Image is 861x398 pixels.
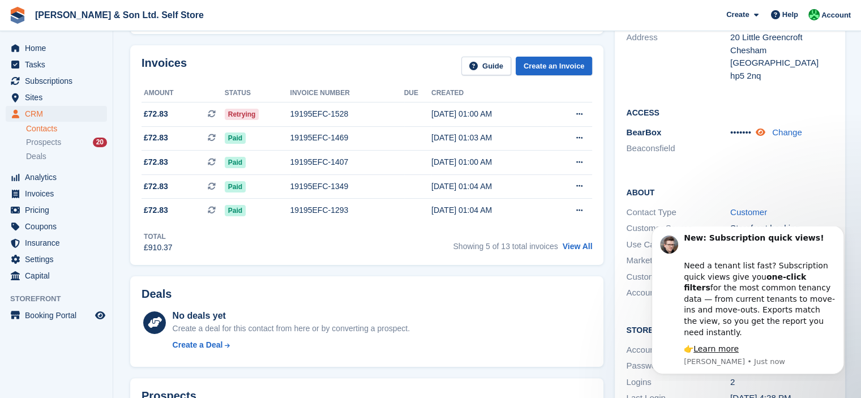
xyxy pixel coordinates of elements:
[142,84,225,102] th: Amount
[730,127,751,137] span: •••••••
[31,6,208,24] a: [PERSON_NAME] & Son Ltd. Self Store
[142,57,187,75] h2: Invoices
[173,339,223,351] div: Create a Deal
[404,84,431,102] th: Due
[6,169,107,185] a: menu
[730,376,834,389] div: 2
[225,157,246,168] span: Paid
[225,205,246,216] span: Paid
[6,307,107,323] a: menu
[225,132,246,144] span: Paid
[726,9,749,20] span: Create
[173,339,410,351] a: Create a Deal
[144,242,173,254] div: £910.37
[431,84,547,102] th: Created
[26,137,61,148] span: Prospects
[730,31,834,44] div: 20 Little Greencroft
[49,117,201,129] div: 👉
[225,84,290,102] th: Status
[626,106,834,118] h2: Access
[25,169,93,185] span: Analytics
[626,206,730,219] div: Contact Type
[730,44,834,57] div: Chesham
[25,40,93,56] span: Home
[6,219,107,234] a: menu
[6,73,107,89] a: menu
[808,9,820,20] img: Kelly Lowe
[25,202,93,218] span: Pricing
[6,57,107,72] a: menu
[290,108,404,120] div: 19195EFC-1528
[25,9,44,27] img: Profile image for Steven
[290,84,404,102] th: Invoice number
[144,108,168,120] span: £72.83
[772,127,802,137] a: Change
[49,7,189,16] b: New: Subscription quick views!
[730,222,834,235] div: Storefront booking
[25,106,93,122] span: CRM
[626,286,730,299] div: Accounting Nominal Code
[626,186,834,198] h2: About
[730,57,834,70] div: [GEOGRAPHIC_DATA]
[173,323,410,335] div: Create a deal for this contact from here or by converting a prospect.
[6,202,107,218] a: menu
[49,6,201,129] div: Message content
[626,238,730,251] div: Use Case
[59,118,104,127] a: Learn more
[821,10,851,21] span: Account
[626,142,730,155] li: Beaconsfield
[25,307,93,323] span: Booking Portal
[26,151,107,162] a: Deals
[6,268,107,284] a: menu
[626,324,834,335] h2: Storefront Account
[25,235,93,251] span: Insurance
[49,130,201,140] p: Message from Steven, sent Just now
[25,268,93,284] span: Capital
[782,9,798,20] span: Help
[453,242,558,251] span: Showing 5 of 13 total invoices
[461,57,511,75] a: Guide
[6,235,107,251] a: menu
[142,288,172,301] h2: Deals
[626,376,730,389] div: Logins
[93,309,107,322] a: Preview store
[626,271,730,284] div: Customer Type
[25,251,93,267] span: Settings
[290,132,404,144] div: 19195EFC-1469
[6,106,107,122] a: menu
[431,156,547,168] div: [DATE] 01:00 AM
[25,73,93,89] span: Subscriptions
[626,254,730,267] div: Marketing Source
[93,138,107,147] div: 20
[26,136,107,148] a: Prospects 20
[9,7,26,24] img: stora-icon-8386f47178a22dfd0bd8f6a31ec36ba5ce8667c1dd55bd0f319d3a0aa187defe.svg
[290,204,404,216] div: 19195EFC-1293
[25,219,93,234] span: Coupons
[431,132,547,144] div: [DATE] 01:03 AM
[6,40,107,56] a: menu
[144,181,168,192] span: £72.83
[431,108,547,120] div: [DATE] 01:00 AM
[25,89,93,105] span: Sites
[6,89,107,105] a: menu
[290,156,404,168] div: 19195EFC-1407
[626,222,730,235] div: Customer Source
[6,251,107,267] a: menu
[431,181,547,192] div: [DATE] 01:04 AM
[25,57,93,72] span: Tasks
[144,232,173,242] div: Total
[26,151,46,162] span: Deals
[626,344,730,357] div: Account Created
[144,156,168,168] span: £72.83
[173,309,410,323] div: No deals yet
[626,360,730,373] div: Password Set
[144,132,168,144] span: £72.83
[26,123,107,134] a: Contacts
[49,23,201,112] div: Need a tenant list fast? Subscription quick views give you for the most common tenancy data — fro...
[144,204,168,216] span: £72.83
[290,181,404,192] div: 19195EFC-1349
[730,70,834,83] div: hp5 2nq
[225,181,246,192] span: Paid
[6,186,107,202] a: menu
[635,226,861,381] iframe: Intercom notifications message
